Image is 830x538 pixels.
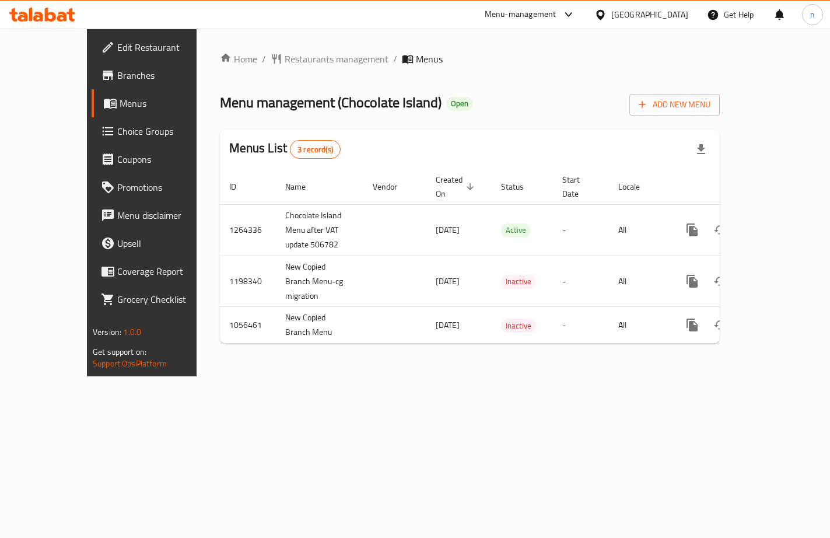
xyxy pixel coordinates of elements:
[262,52,266,66] li: /
[220,169,800,344] table: enhanced table
[416,52,443,66] span: Menus
[501,223,531,237] span: Active
[92,61,226,89] a: Branches
[611,8,688,21] div: [GEOGRAPHIC_DATA]
[92,117,226,145] a: Choice Groups
[117,208,216,222] span: Menu disclaimer
[285,180,321,194] span: Name
[276,256,363,307] td: New Copied Branch Menu-cg migration
[92,89,226,117] a: Menus
[117,236,216,250] span: Upsell
[446,97,473,111] div: Open
[501,319,536,333] div: Inactive
[436,317,460,333] span: [DATE]
[501,275,536,288] span: Inactive
[92,229,226,257] a: Upsell
[117,152,216,166] span: Coupons
[229,180,251,194] span: ID
[609,307,669,344] td: All
[220,89,442,116] span: Menu management ( Chocolate Island )
[117,264,216,278] span: Coverage Report
[678,267,706,295] button: more
[618,180,655,194] span: Locale
[220,307,276,344] td: 1056461
[609,204,669,256] td: All
[123,324,141,340] span: 1.0.0
[687,135,715,163] div: Export file
[678,311,706,339] button: more
[117,68,216,82] span: Branches
[706,267,734,295] button: Change Status
[373,180,412,194] span: Vendor
[92,33,226,61] a: Edit Restaurant
[706,216,734,244] button: Change Status
[93,356,167,371] a: Support.OpsPlatform
[436,222,460,237] span: [DATE]
[810,8,815,21] span: n
[639,97,710,112] span: Add New Menu
[220,52,720,66] nav: breadcrumb
[446,99,473,109] span: Open
[92,145,226,173] a: Coupons
[117,40,216,54] span: Edit Restaurant
[92,257,226,285] a: Coverage Report
[220,256,276,307] td: 1198340
[117,180,216,194] span: Promotions
[393,52,397,66] li: /
[92,201,226,229] a: Menu disclaimer
[229,139,341,159] h2: Menus List
[290,140,341,159] div: Total records count
[485,8,556,22] div: Menu-management
[290,144,340,155] span: 3 record(s)
[285,52,388,66] span: Restaurants management
[436,274,460,289] span: [DATE]
[117,124,216,138] span: Choice Groups
[276,307,363,344] td: New Copied Branch Menu
[678,216,706,244] button: more
[220,52,257,66] a: Home
[553,204,609,256] td: -
[669,169,800,205] th: Actions
[93,344,146,359] span: Get support on:
[553,256,609,307] td: -
[553,307,609,344] td: -
[501,180,539,194] span: Status
[501,319,536,333] span: Inactive
[117,292,216,306] span: Grocery Checklist
[501,275,536,289] div: Inactive
[276,204,363,256] td: Chocolate Island Menu after VAT update 506782
[220,204,276,256] td: 1264336
[120,96,216,110] span: Menus
[92,173,226,201] a: Promotions
[93,324,121,340] span: Version:
[629,94,720,116] button: Add New Menu
[562,173,595,201] span: Start Date
[706,311,734,339] button: Change Status
[271,52,388,66] a: Restaurants management
[609,256,669,307] td: All
[92,285,226,313] a: Grocery Checklist
[436,173,478,201] span: Created On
